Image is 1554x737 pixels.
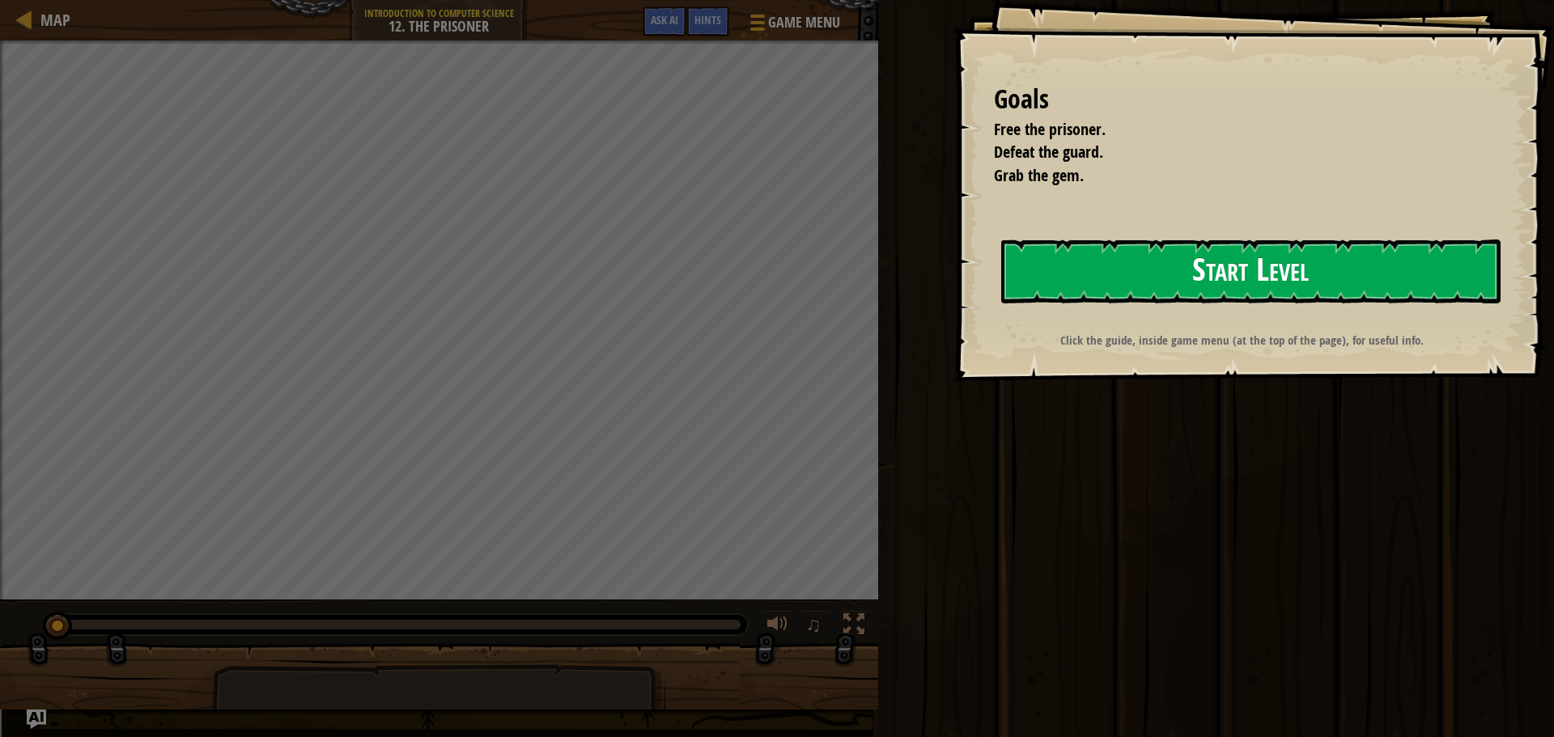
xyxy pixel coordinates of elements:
[27,709,46,729] button: Ask AI
[32,9,70,31] a: Map
[1001,239,1501,303] button: Start Level
[994,141,1103,163] span: Defeat the guard.
[974,118,1493,142] li: Free the prisoner.
[6,82,1548,96] div: Delete
[651,12,678,28] span: Ask AI
[40,9,70,31] span: Map
[6,96,1548,111] div: Options
[1060,332,1424,349] strong: Click the guide, inside game menu (at the top of the page), for useful info.
[737,6,850,44] button: Game Menu
[802,610,830,643] button: ♫
[6,67,1548,82] div: Move To ...
[838,610,870,643] button: Toggle fullscreen
[6,21,150,38] input: Search outlines
[994,164,1084,186] span: Grab the gem.
[6,111,1548,125] div: Sign out
[994,81,1497,118] div: Goals
[994,118,1106,140] span: Free the prisoner.
[6,6,338,21] div: Home
[974,141,1493,164] li: Defeat the guard.
[974,164,1493,188] li: Grab the gem.
[6,53,1548,67] div: Sort New > Old
[694,12,721,28] span: Hints
[762,610,794,643] button: Adjust volume
[6,38,1548,53] div: Sort A > Z
[643,6,686,36] button: Ask AI
[768,12,840,33] span: Game Menu
[805,612,822,637] span: ♫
